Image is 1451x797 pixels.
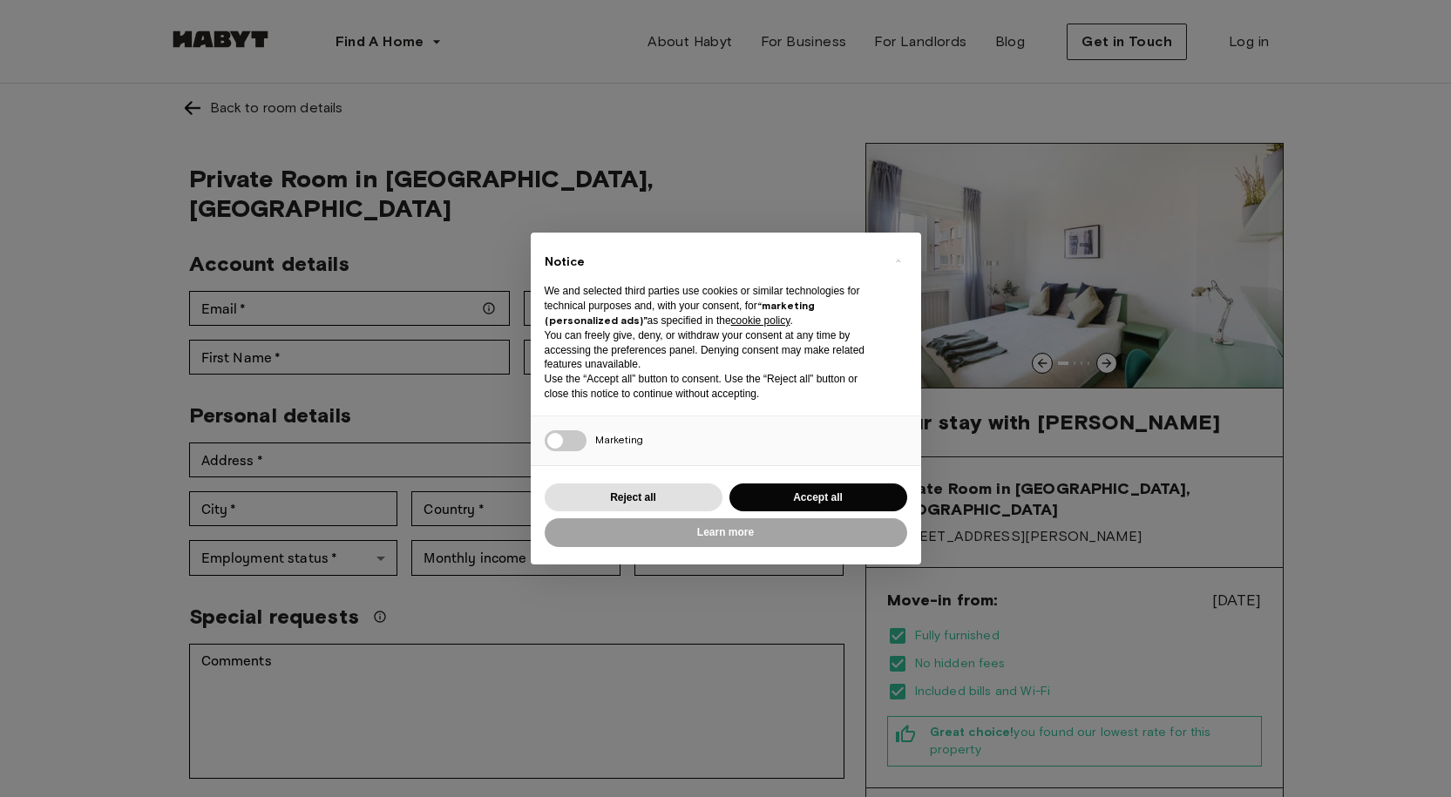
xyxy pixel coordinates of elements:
p: We and selected third parties use cookies or similar technologies for technical purposes and, wit... [545,284,879,328]
button: Reject all [545,483,722,512]
button: Learn more [545,518,907,547]
span: × [895,250,901,271]
p: Use the “Accept all” button to consent. Use the “Reject all” button or close this notice to conti... [545,372,879,402]
button: Close this notice [885,247,912,274]
strong: “marketing (personalized ads)” [545,299,815,327]
a: cookie policy [731,314,790,327]
h2: Notice [545,253,879,271]
span: Marketing [595,433,643,446]
button: Accept all [729,483,907,512]
p: You can freely give, deny, or withdraw your consent at any time by accessing the preferences pane... [545,328,879,372]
